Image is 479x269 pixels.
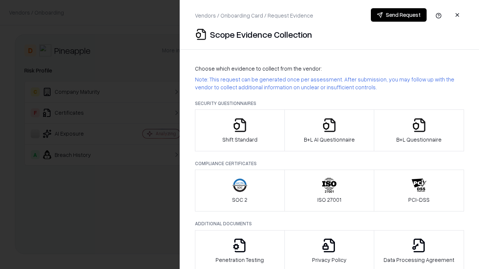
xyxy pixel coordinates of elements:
button: SOC 2 [195,170,285,211]
p: Security Questionnaires [195,100,464,106]
p: Choose which evidence to collect from the vendor: [195,65,464,72]
button: B+L Questionnaire [374,109,464,151]
p: Data Processing Agreement [384,256,454,264]
p: PCI-DSS [408,196,430,204]
p: Additional Documents [195,220,464,227]
button: PCI-DSS [374,170,464,211]
p: Shift Standard [222,136,257,143]
p: Note: This request can be generated once per assessment. After submission, you may follow up with... [195,75,464,91]
button: Shift Standard [195,109,285,151]
p: B+L AI Questionnaire [304,136,355,143]
p: Scope Evidence Collection [210,28,312,40]
p: ISO 27001 [317,196,341,204]
button: B+L AI Questionnaire [284,109,375,151]
p: Compliance Certificates [195,160,464,167]
button: Send Request [371,8,427,22]
button: ISO 27001 [284,170,375,211]
p: B+L Questionnaire [396,136,442,143]
p: Privacy Policy [312,256,347,264]
p: Vendors / Onboarding Card / Request Evidence [195,12,313,19]
p: SOC 2 [232,196,247,204]
p: Penetration Testing [216,256,264,264]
